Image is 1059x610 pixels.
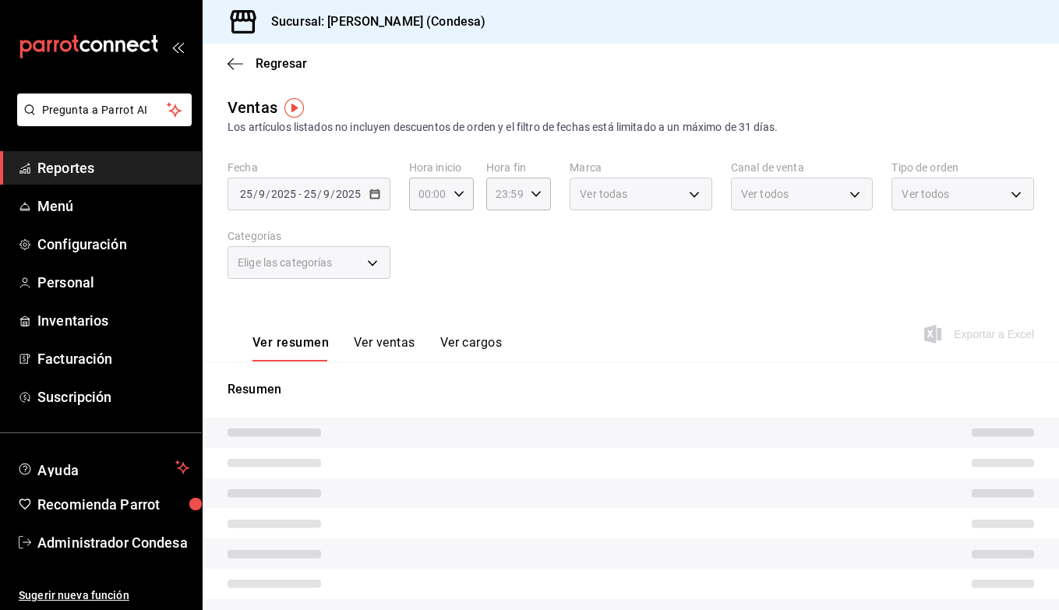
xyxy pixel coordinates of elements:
span: / [330,188,335,200]
span: - [298,188,302,200]
span: Reportes [37,157,189,178]
a: Pregunta a Parrot AI [11,113,192,129]
p: Resumen [228,380,1034,399]
button: open_drawer_menu [171,41,184,53]
span: Personal [37,272,189,293]
span: Elige las categorías [238,255,333,270]
label: Categorías [228,231,390,242]
span: Pregunta a Parrot AI [42,102,168,118]
label: Canal de venta [731,162,874,173]
span: Facturación [37,348,189,369]
label: Hora fin [486,162,551,173]
button: Ver ventas [354,335,415,361]
span: Ver todos [902,186,949,202]
span: / [266,188,270,200]
span: Ver todas [580,186,627,202]
input: -- [239,188,253,200]
h3: Sucursal: [PERSON_NAME] (Condesa) [259,12,485,31]
div: Ventas [228,96,277,119]
label: Fecha [228,162,390,173]
span: Ayuda [37,458,169,477]
img: Tooltip marker [284,98,304,118]
label: Hora inicio [409,162,474,173]
span: Inventarios [37,310,189,331]
input: -- [323,188,330,200]
span: Regresar [256,56,307,71]
span: Recomienda Parrot [37,494,189,515]
button: Ver resumen [252,335,329,361]
span: Administrador Condesa [37,532,189,553]
button: Ver cargos [440,335,503,361]
span: Ver todos [741,186,789,202]
span: Configuración [37,234,189,255]
span: Sugerir nueva función [19,587,189,604]
input: ---- [335,188,362,200]
div: navigation tabs [252,335,502,361]
label: Marca [570,162,712,173]
span: Menú [37,196,189,217]
input: -- [258,188,266,200]
div: Los artículos listados no incluyen descuentos de orden y el filtro de fechas está limitado a un m... [228,119,1034,136]
input: -- [303,188,317,200]
button: Pregunta a Parrot AI [17,93,192,126]
button: Regresar [228,56,307,71]
label: Tipo de orden [891,162,1034,173]
span: / [253,188,258,200]
span: / [317,188,322,200]
input: ---- [270,188,297,200]
span: Suscripción [37,386,189,407]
